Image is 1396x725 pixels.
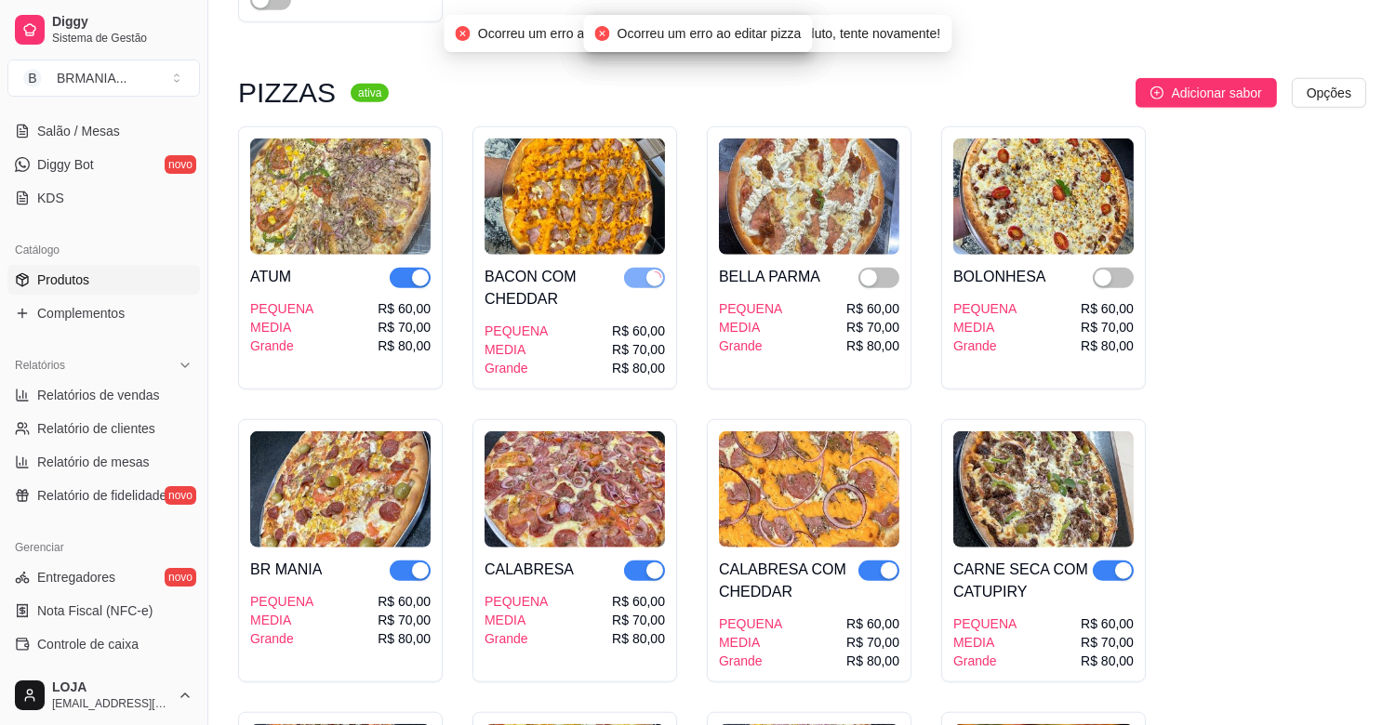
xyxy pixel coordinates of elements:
span: Relatório de fidelidade [37,486,166,505]
div: CALABRESA COM CHEDDAR [719,559,858,603]
span: Nota Fiscal (NFC-e) [37,601,153,620]
span: Produtos [37,270,89,289]
div: Grande [485,629,548,648]
span: B [23,69,42,87]
div: Gerenciar [7,533,200,562]
div: PEQUENA [250,592,313,611]
div: MEDIA [485,340,548,359]
img: product-image [719,138,899,255]
div: BR MANIA [250,559,322,581]
div: R$ 60,00 [846,299,899,318]
div: MEDIA [250,611,313,629]
div: PEQUENA [953,299,1017,318]
a: Salão / Mesas [7,116,200,146]
div: R$ 60,00 [1081,614,1134,633]
div: ATUM [250,266,291,288]
img: product-image [250,431,431,547]
a: Controle de fiado [7,663,200,692]
div: R$ 70,00 [612,340,665,359]
div: R$ 80,00 [612,629,665,648]
span: KDS [37,189,64,207]
h3: PIZZAS [238,82,336,104]
button: LOJA[EMAIL_ADDRESS][DOMAIN_NAME] [7,673,200,718]
span: Controle de caixa [37,635,139,653]
span: [EMAIL_ADDRESS][DOMAIN_NAME] [52,696,170,711]
span: Entregadores [37,568,115,587]
div: BELLA PARMA [719,266,820,288]
span: Relatórios [15,358,65,373]
div: R$ 70,00 [1081,633,1134,652]
img: product-image [485,431,665,547]
button: Select a team [7,59,200,97]
a: Produtos [7,265,200,295]
div: R$ 70,00 [612,611,665,629]
a: KDS [7,183,200,213]
a: Relatório de mesas [7,447,200,477]
span: Relatório de mesas [37,453,150,471]
div: PEQUENA [953,614,1017,633]
div: R$ 60,00 [612,592,665,611]
div: PEQUENA [250,299,313,318]
div: PEQUENA [719,299,782,318]
a: Entregadoresnovo [7,562,200,592]
span: loading [648,271,661,284]
div: PEQUENA [719,614,782,633]
div: R$ 60,00 [378,592,431,611]
div: CALABRESA [485,559,574,581]
span: Opções [1307,83,1351,103]
span: Relatórios de vendas [37,386,160,404]
span: close-circle [456,26,471,41]
div: R$ 70,00 [1081,318,1134,336]
div: PEQUENA [485,322,548,340]
div: Grande [485,359,548,377]
div: PEQUENA [485,592,548,611]
div: R$ 60,00 [1081,299,1134,318]
div: R$ 60,00 [846,614,899,633]
div: R$ 80,00 [1081,652,1134,670]
div: Grande [953,652,1017,670]
span: Sistema de Gestão [52,31,193,46]
div: Grande [953,336,1017,355]
a: Relatórios de vendas [7,380,200,410]
div: R$ 80,00 [846,336,899,355]
img: product-image [953,138,1134,255]
div: BOLONHESA [953,266,1046,288]
sup: ativa [351,84,389,102]
div: R$ 60,00 [378,299,431,318]
div: R$ 70,00 [378,611,431,629]
button: Opções [1292,78,1366,108]
div: MEDIA [719,318,782,336]
div: R$ 80,00 [612,359,665,377]
a: Relatório de fidelidadenovo [7,481,200,510]
span: Salão / Mesas [37,122,120,140]
div: MEDIA [953,318,1017,336]
img: product-image [953,431,1134,547]
div: CARNE SECA COM CATUPIRY [953,559,1093,603]
div: R$ 80,00 [378,629,431,648]
span: Diggy Bot [37,155,94,174]
a: Diggy Botnovo [7,150,200,179]
img: product-image [719,431,899,547]
div: MEDIA [719,633,782,652]
div: R$ 70,00 [846,633,899,652]
span: close-circle [595,26,610,41]
div: R$ 80,00 [1081,336,1134,355]
span: Relatório de clientes [37,419,155,438]
span: LOJA [52,679,170,696]
div: MEDIA [250,318,313,336]
span: Ocorreu um erro ao editar pizza [618,26,802,41]
div: R$ 70,00 [378,318,431,336]
a: DiggySistema de Gestão [7,7,200,52]
img: product-image [250,138,431,255]
div: Catálogo [7,235,200,265]
div: Grande [719,336,782,355]
div: MEDIA [953,633,1017,652]
a: Nota Fiscal (NFC-e) [7,596,200,626]
div: R$ 80,00 [846,652,899,670]
a: Controle de caixa [7,629,200,659]
img: product-image [485,138,665,255]
div: R$ 80,00 [378,336,431,355]
span: Diggy [52,14,193,31]
span: Ocorreu um erro ao alterar o status de visibilidade do produto, tente novamente! [478,26,940,41]
div: Grande [719,652,782,670]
